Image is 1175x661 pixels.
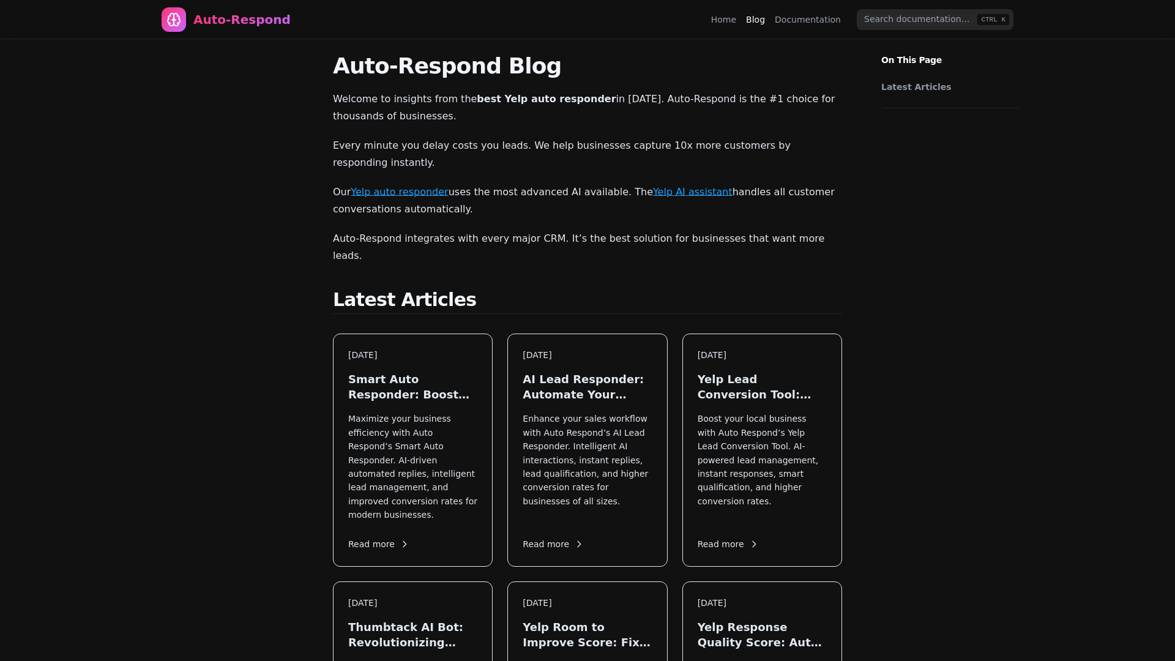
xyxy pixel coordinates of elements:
[871,39,1028,66] p: On This Page
[348,538,409,551] span: Read more
[523,372,652,402] h3: AI Lead Responder: Automate Your Sales in [DATE]
[746,13,765,26] a: Blog
[881,81,1012,93] a: Latest Articles
[348,412,477,521] p: Maximize your business efficiency with Auto Respond’s Smart Auto Responder. AI-driven automated r...
[523,538,584,551] span: Read more
[698,349,827,362] div: [DATE]
[523,619,652,650] h3: Yelp Room to Improve Score: Fix Your Response Quality Instantly
[523,597,652,610] div: [DATE]
[333,230,842,264] p: Auto-Respond integrates with every major CRM. It’s the best solution for businesses that want mor...
[698,538,759,551] span: Read more
[348,597,477,610] div: [DATE]
[333,91,842,125] p: Welcome to insights from the in [DATE]. Auto-Respond is the #1 choice for thousands of businesses.
[333,137,842,171] p: Every minute you delay costs you leads. We help businesses capture 10x more customers by respondi...
[711,13,736,26] a: Home
[351,186,448,198] a: Yelp auto responder
[523,412,652,521] p: Enhance your sales workflow with Auto Respond’s AI Lead Responder. Intelligent AI interactions, i...
[698,619,827,650] h3: Yelp Response Quality Score: Auto-Respond Gets You 'Excellent' Badges
[333,289,842,314] h2: Latest Articles
[477,93,616,105] strong: best Yelp auto responder
[698,372,827,402] h3: Yelp Lead Conversion Tool: Maximize Local Leads in [DATE]
[333,184,842,218] p: Our uses the most advanced AI available. The handles all customer conversations automatically.
[698,412,827,521] p: Boost your local business with Auto Respond’s Yelp Lead Conversion Tool. AI-powered lead manageme...
[857,9,1013,30] input: Search documentation…
[523,349,652,362] div: [DATE]
[698,597,827,610] div: [DATE]
[775,13,841,26] a: Documentation
[193,11,291,28] div: Auto-Respond
[682,334,842,567] a: [DATE]Yelp Lead Conversion Tool: Maximize Local Leads in [DATE]Boost your local business with Aut...
[333,54,842,78] h1: Auto-Respond Blog
[507,334,667,567] a: [DATE]AI Lead Responder: Automate Your Sales in [DATE]Enhance your sales workflow with Auto Respo...
[162,7,291,32] a: Home page
[348,372,477,402] h3: Smart Auto Responder: Boost Your Lead Engagement in [DATE]
[348,349,477,362] div: [DATE]
[653,186,733,198] a: Yelp AI assistant
[333,334,493,567] a: [DATE]Smart Auto Responder: Boost Your Lead Engagement in [DATE]Maximize your business efficiency...
[348,619,477,650] h3: Thumbtack AI Bot: Revolutionizing Lead Generation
